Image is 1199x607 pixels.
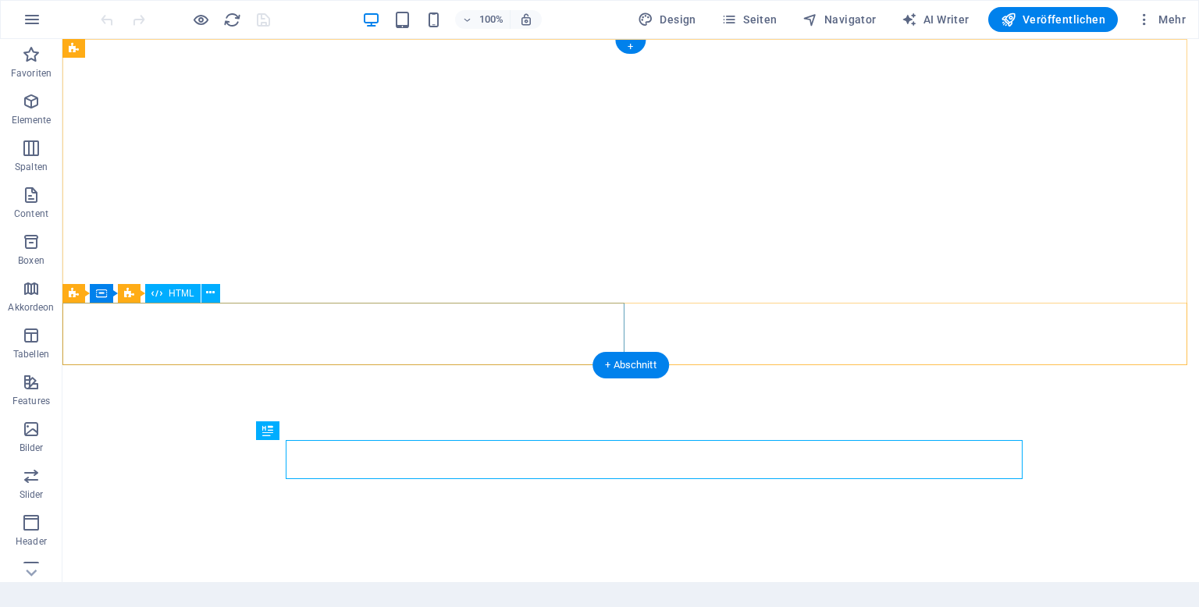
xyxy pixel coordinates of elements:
p: Boxen [18,254,44,267]
h6: 100% [479,10,503,29]
p: Spalten [15,161,48,173]
i: Bei Größenänderung Zoomstufe automatisch an das gewählte Gerät anpassen. [519,12,533,27]
button: AI Writer [895,7,976,32]
span: HTML [169,289,194,298]
span: Veröffentlichen [1001,12,1105,27]
button: Seiten [715,7,784,32]
p: Favoriten [11,67,52,80]
button: Veröffentlichen [988,7,1118,32]
button: Mehr [1130,7,1192,32]
p: Slider [20,488,44,501]
p: Header [16,535,47,548]
span: Design [638,12,696,27]
button: Klicke hier, um den Vorschau-Modus zu verlassen [191,10,210,29]
div: + [615,40,646,54]
div: + Abschnitt [592,352,669,378]
span: Navigator [802,12,877,27]
p: Elemente [12,114,52,126]
button: reload [222,10,241,29]
div: Design (Strg+Alt+Y) [632,7,703,32]
p: Bilder [20,442,44,454]
i: Seite neu laden [223,11,241,29]
span: AI Writer [902,12,970,27]
p: Akkordeon [8,301,54,314]
span: Seiten [721,12,777,27]
button: 100% [455,10,511,29]
button: Design [632,7,703,32]
span: Mehr [1137,12,1186,27]
button: Navigator [796,7,883,32]
p: Content [14,208,48,220]
p: Tabellen [13,348,49,360]
p: Features [12,395,50,407]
